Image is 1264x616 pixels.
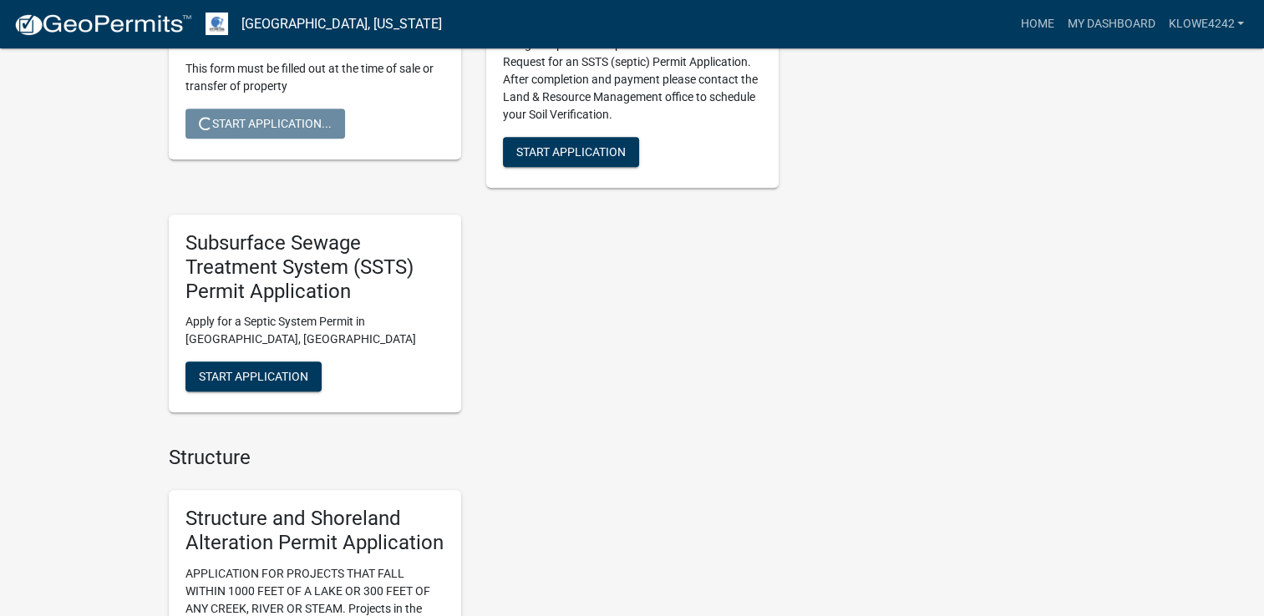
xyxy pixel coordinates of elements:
button: Start Application [185,361,322,391]
h5: Subsurface Sewage Treatment System (SSTS) Permit Application [185,231,444,303]
a: My Dashboard [1060,8,1161,40]
img: Otter Tail County, Minnesota [206,13,228,35]
p: Apply for a Septic System Permit in [GEOGRAPHIC_DATA], [GEOGRAPHIC_DATA] [185,313,444,348]
span: Start Application [199,370,308,383]
span: Start Application... [199,116,332,129]
h4: Structure [169,446,779,470]
span: Start Application [516,145,626,159]
p: Designers please complete a Soil Verification Request for an SSTS (septic) Permit Application. Af... [503,36,762,124]
button: Start Application... [185,109,345,139]
a: [GEOGRAPHIC_DATA], [US_STATE] [241,10,442,38]
a: Home [1013,8,1060,40]
h5: Structure and Shoreland Alteration Permit Application [185,507,444,555]
a: Klowe4242 [1161,8,1251,40]
p: This form must be filled out at the time of sale or transfer of property [185,60,444,95]
button: Start Application [503,137,639,167]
